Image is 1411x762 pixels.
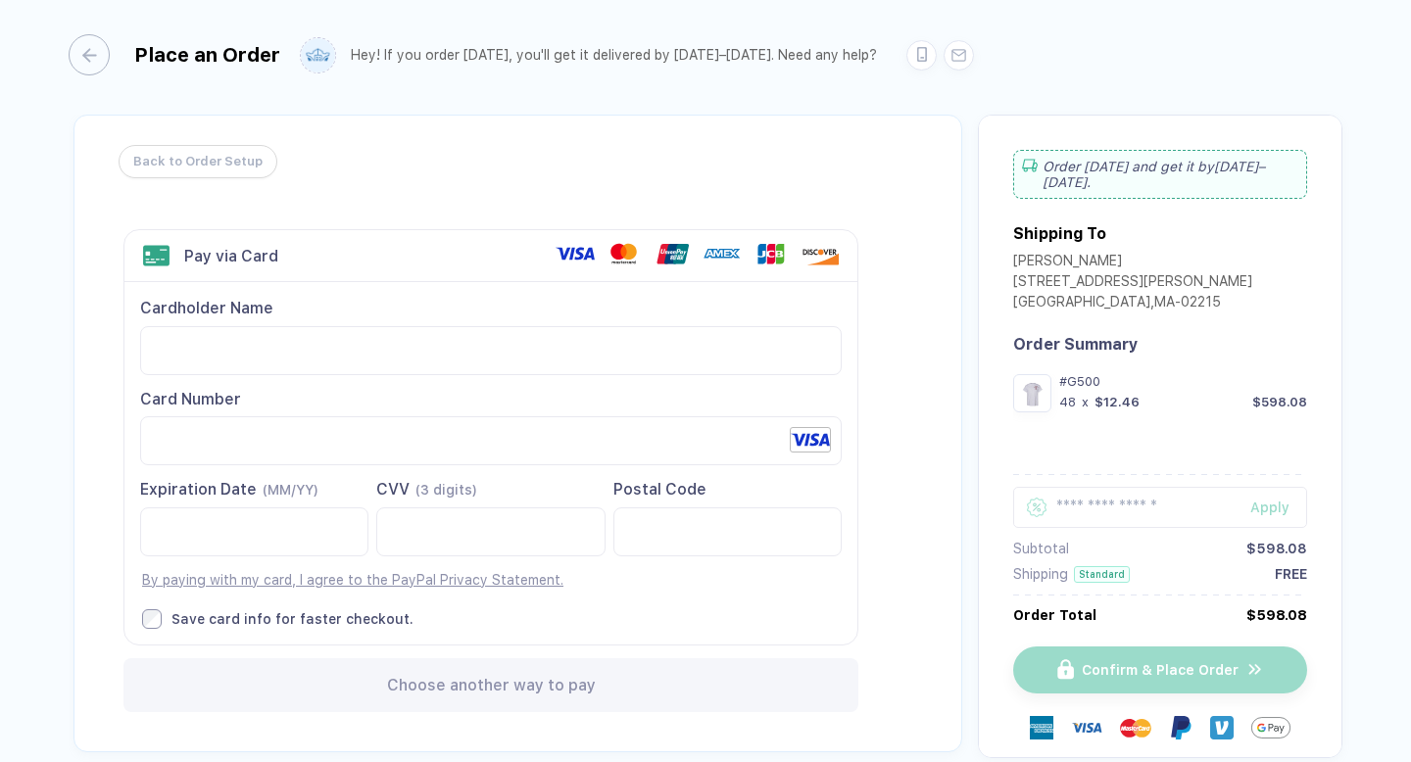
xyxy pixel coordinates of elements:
[376,479,605,500] div: CVV
[123,658,858,712] div: Choose another way to pay
[1013,335,1307,354] div: Order Summary
[263,482,318,498] span: (MM/YY)
[119,145,277,178] button: Back to Order Setup
[1252,395,1307,409] div: $598.08
[1095,395,1140,409] div: $12.46
[1080,395,1091,409] div: x
[140,479,368,500] div: Expiration Date
[1251,708,1290,747] img: GPay
[1246,607,1307,623] div: $598.08
[140,389,842,410] div: Card Number
[184,247,278,265] div: Pay via Card
[140,298,842,319] div: Cardholder Name
[157,417,825,464] iframe: Secure Credit Card Frame - Credit Card Number
[1013,541,1069,556] div: Subtotal
[157,508,352,555] iframe: Secure Credit Card Frame - Expiration Date
[1018,379,1046,407] img: 1859ffad-90a4-47e8-afc5-1393ca3676f8_nt_front_1758505825236.jpg
[1059,374,1307,389] div: #G500
[1074,566,1130,583] div: Standard
[1246,541,1307,556] div: $598.08
[171,610,414,628] div: Save card info for faster checkout.
[134,43,280,67] div: Place an Order
[133,146,263,177] span: Back to Order Setup
[142,609,162,629] input: Save card info for faster checkout.
[1013,294,1252,314] div: [GEOGRAPHIC_DATA] , MA - 02215
[1013,150,1307,199] div: Order [DATE] and get it by [DATE]–[DATE] .
[1071,712,1102,743] img: visa
[301,38,335,72] img: user profile
[1059,395,1076,409] div: 48
[630,508,825,555] iframe: Secure Credit Card Frame - Postal Code
[1013,253,1252,273] div: [PERSON_NAME]
[142,572,563,588] a: By paying with my card, I agree to the PayPal Privacy Statement.
[1226,487,1307,528] button: Apply
[1120,712,1151,743] img: master-card
[1030,716,1053,739] img: express
[1013,566,1068,582] div: Shipping
[1013,224,1106,243] div: Shipping To
[613,479,842,500] div: Postal Code
[393,508,588,555] iframe: Secure Credit Card Frame - CVV
[1275,566,1307,582] div: FREE
[157,327,825,374] iframe: Secure Credit Card Frame - Cardholder Name
[1013,273,1252,294] div: [STREET_ADDRESS][PERSON_NAME]
[1210,716,1234,739] img: Venmo
[1013,607,1096,623] div: Order Total
[387,676,596,694] span: Choose another way to pay
[351,47,877,64] div: Hey! If you order [DATE], you'll get it delivered by [DATE]–[DATE]. Need any help?
[1250,500,1307,515] div: Apply
[415,482,477,498] span: (3 digits)
[1169,716,1192,739] img: Paypal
